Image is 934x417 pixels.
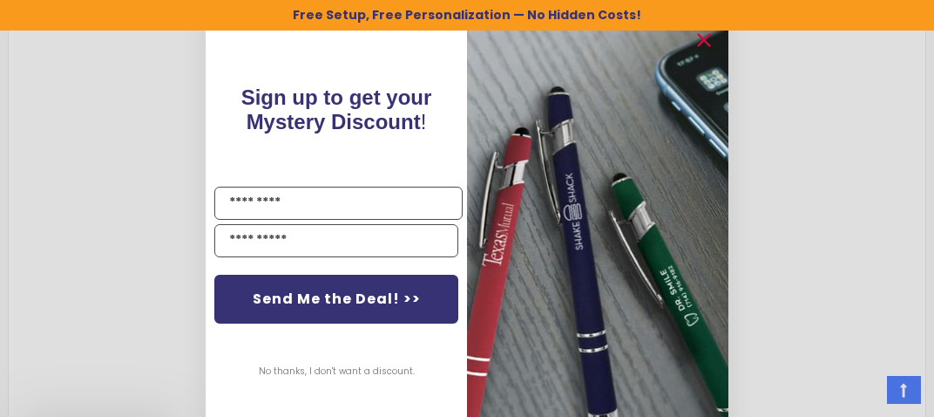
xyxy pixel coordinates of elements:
button: Close dialog [690,26,718,54]
span: Sign up to get your Mystery Discount [241,85,432,133]
iframe: Google Customer Reviews [790,370,934,417]
button: No thanks, I don't want a discount. [250,350,423,393]
span: ! [241,85,432,133]
button: Send Me the Deal! >> [214,275,458,324]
